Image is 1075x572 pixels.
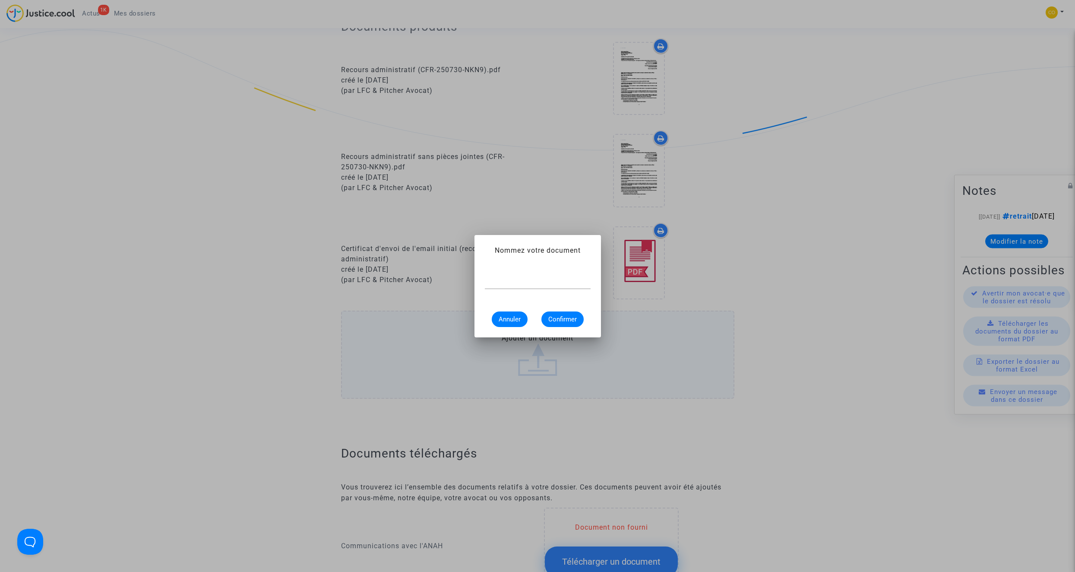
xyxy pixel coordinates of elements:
[499,315,521,323] span: Annuler
[548,315,577,323] span: Confirmer
[495,246,581,254] span: Nommez votre document
[541,311,584,327] button: Confirmer
[492,311,528,327] button: Annuler
[17,529,43,555] iframe: Help Scout Beacon - Open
